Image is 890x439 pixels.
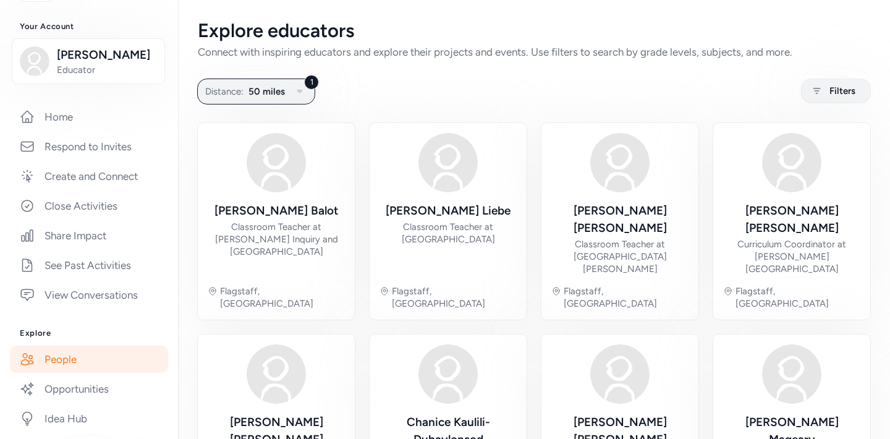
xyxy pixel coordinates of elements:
div: [PERSON_NAME] [PERSON_NAME] [723,202,860,237]
div: Flagstaff, [GEOGRAPHIC_DATA] [392,285,517,310]
span: [PERSON_NAME] [57,46,157,64]
a: People [10,346,168,373]
span: Educator [57,64,157,76]
img: Avatar [247,344,306,404]
div: Explore educators [198,20,870,42]
img: Avatar [418,133,478,192]
div: Classroom Teacher at [GEOGRAPHIC_DATA][PERSON_NAME] [551,238,689,275]
img: Avatar [762,344,821,404]
div: Flagstaff, [GEOGRAPHIC_DATA] [735,285,860,310]
img: Avatar [247,133,306,192]
img: Avatar [762,133,821,192]
a: Share Impact [10,222,168,249]
a: Idea Hub [10,405,168,432]
div: 1 [304,75,319,90]
a: See Past Activities [10,252,168,279]
div: Connect with inspiring educators and explore their projects and events. Use filters to search by ... [198,45,870,59]
h3: Your Account [20,22,158,32]
a: Create and Connect [10,163,168,190]
span: Filters [829,83,855,98]
div: Classroom Teacher at [GEOGRAPHIC_DATA] [379,221,517,245]
a: Home [10,103,168,130]
div: Classroom Teacher at [PERSON_NAME] Inquiry and [GEOGRAPHIC_DATA] [208,221,345,258]
div: Curriculum Coordinator at [PERSON_NAME][GEOGRAPHIC_DATA] [723,238,860,275]
div: [PERSON_NAME] Liebe [386,202,511,219]
a: Opportunities [10,375,168,403]
button: 1Distance:50 miles [197,79,315,104]
span: 50 miles [248,84,285,99]
img: Avatar [418,344,478,404]
h3: Explore [20,328,158,338]
div: Flagstaff, [GEOGRAPHIC_DATA] [564,285,689,310]
span: Distance: [205,84,244,99]
a: Respond to Invites [10,133,168,160]
div: [PERSON_NAME] [PERSON_NAME] [551,202,689,237]
img: Avatar [590,133,650,192]
div: [PERSON_NAME] Balot [214,202,338,219]
a: View Conversations [10,281,168,309]
a: Close Activities [10,192,168,219]
button: [PERSON_NAME]Educator [12,38,165,84]
img: Avatar [590,344,650,404]
div: Flagstaff, [GEOGRAPHIC_DATA] [220,285,345,310]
